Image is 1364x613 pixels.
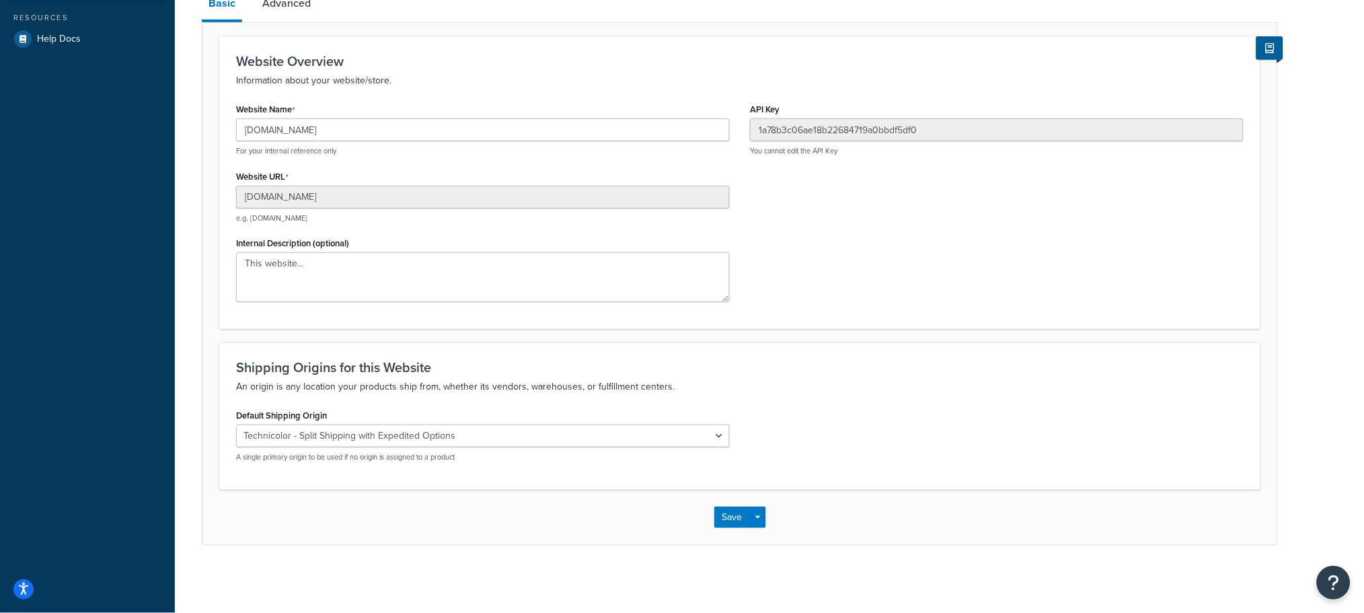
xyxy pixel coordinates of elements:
span: Help Docs [37,34,81,45]
label: Internal Description (optional) [236,238,349,248]
label: Website URL [236,172,289,182]
label: Website Name [236,104,295,115]
p: e.g. [DOMAIN_NAME] [236,213,730,223]
textarea: This website... [236,252,730,302]
div: Resources [10,12,165,24]
button: Show Help Docs [1256,36,1283,60]
p: A single primary origin to be used if no origin is assigned to a product [236,452,730,462]
p: You cannot edit the API Key [750,146,1244,156]
p: Information about your website/store. [236,73,1244,89]
h3: Shipping Origins for this Website [236,360,1244,375]
label: Default Shipping Origin [236,410,327,421]
button: Save [714,507,751,528]
a: Help Docs [10,27,165,51]
button: Open Resource Center [1317,566,1351,600]
p: An origin is any location your products ship from, whether its vendors, warehouses, or fulfillmen... [236,379,1244,395]
h3: Website Overview [236,54,1244,69]
input: XDL713J089NBV22 [750,118,1244,141]
label: API Key [750,104,780,114]
p: For your internal reference only [236,146,730,156]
